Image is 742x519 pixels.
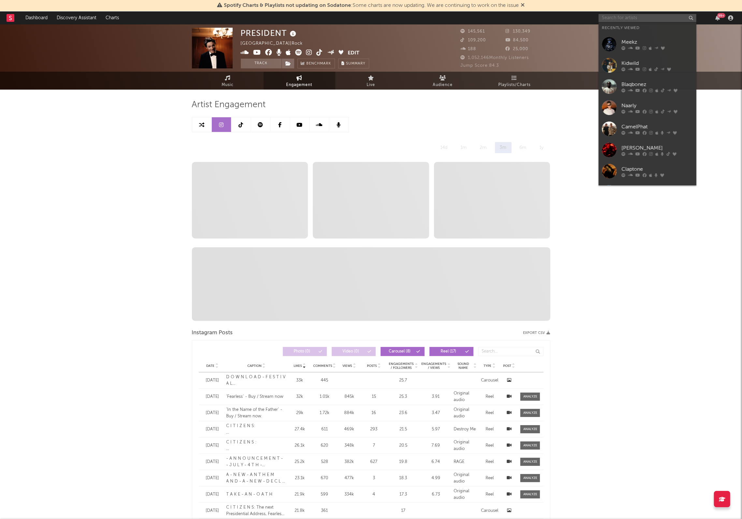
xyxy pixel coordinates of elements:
div: 620 [313,442,336,449]
div: 293 [362,426,385,433]
span: Spotify Charts & Playlists not updating on Sodatone [224,3,351,8]
div: 32k [290,394,310,400]
div: 16 [362,410,385,416]
div: [DATE] [202,475,223,482]
div: A - N E W - A N T H E M A N D - A - N E W - D E C L A R A T I O N R A G E — is out now. Watch the... [226,472,287,484]
div: 1y [535,142,549,153]
div: [DATE] [202,508,223,514]
a: Kidwild [599,55,696,76]
div: [DATE] [202,377,223,384]
button: Edit [348,49,359,57]
div: Original audio [454,390,476,403]
div: 25.7 [388,377,418,384]
span: Engagements / Followers [388,362,414,370]
div: [DATE] [202,426,223,433]
span: Date [207,364,215,368]
div: [GEOGRAPHIC_DATA] | Rock [241,40,311,48]
div: Kidwild [621,59,693,67]
input: Search... [478,347,544,356]
div: CamelPhat [621,123,693,131]
button: Carousel(8) [381,347,425,356]
span: Views [342,364,352,368]
div: Carousel [480,377,499,384]
div: C I T I Z E N S : Your patience is almost at an end. DESTROY ME [DATE] Action is advised. [226,439,287,452]
div: 26.1k [290,442,310,449]
div: 1.72k [313,410,336,416]
div: 5.97 [421,426,450,433]
span: Playlists/Charts [498,81,531,89]
div: 18.3 [388,475,418,482]
div: 4.99 [421,475,450,482]
div: [DATE] [202,442,223,449]
span: 188 [461,47,476,51]
div: 27.4k [290,426,310,433]
div: 7 [362,442,385,449]
div: 469k [339,426,359,433]
div: Claptone [621,165,693,173]
div: T A K E - A N - O A T H [226,491,287,498]
div: 1.01k [313,394,336,400]
div: 19.8 [388,459,418,465]
span: Posts [367,364,377,368]
span: Photo ( 0 ) [287,350,317,353]
div: Reel [480,410,499,416]
a: Benchmark [298,59,335,68]
div: 361 [313,508,336,514]
div: 348k [339,442,359,449]
div: 670 [313,475,336,482]
div: Carousel [480,508,499,514]
button: Reel(17) [429,347,473,356]
span: Reel ( 17 ) [434,350,464,353]
div: 3 [362,475,385,482]
a: Engagement [264,72,335,90]
div: [DATE] [202,410,223,416]
a: Charts [101,11,124,24]
div: 21.9k [290,491,310,498]
button: 99+ [715,15,720,21]
div: 1m [456,142,472,153]
a: Samzy [599,182,696,203]
div: 29k [290,410,310,416]
input: Search for artists [599,14,696,22]
div: [DATE] [202,491,223,498]
div: RAGE [454,459,476,465]
span: Summary [346,62,366,65]
div: 627 [362,459,385,465]
button: Video(0) [332,347,376,356]
div: Meekz [621,38,693,46]
div: 528 [313,459,336,465]
button: Track [241,59,282,68]
span: 25,000 [505,47,528,51]
span: Likes [294,364,302,368]
div: Reel [480,394,499,400]
div: - A N N O U N C E M E N T - - J U L Y - 4 T H - The next presidential address ‘RAGE’ will transmi... [226,455,287,468]
div: C I T I Z E N S: The next Presidential Address, Fearless, will air on YouTube and all streaming p... [226,504,287,517]
a: Discovery Assistant [52,11,101,24]
span: Benchmark [307,60,331,68]
div: 17 [388,508,418,514]
a: Meekz [599,34,696,55]
span: Audience [433,81,453,89]
div: Original audio [454,488,476,501]
span: 1,052,146 Monthly Listeners [461,56,529,60]
div: 23.6 [388,410,418,416]
div: 2m [475,142,492,153]
div: 611 [313,426,336,433]
a: [PERSON_NAME] [599,139,696,161]
div: 21.5 [388,426,418,433]
a: Music [192,72,264,90]
div: 3.47 [421,410,450,416]
div: 21.8k [290,508,310,514]
div: ‘Fearless’ - Buy / Stream now [226,394,287,400]
div: 845k [339,394,359,400]
div: 445 [313,377,336,384]
button: Export CSV [523,331,550,335]
div: 382k [339,459,359,465]
div: 334k [339,491,359,498]
div: 15 [362,394,385,400]
a: Naarly [599,97,696,118]
span: : Some charts are now updating. We are continuing to work on the issue [224,3,519,8]
div: 3m [495,142,512,153]
span: Artist Engagement [192,101,266,109]
span: Post [503,364,511,368]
